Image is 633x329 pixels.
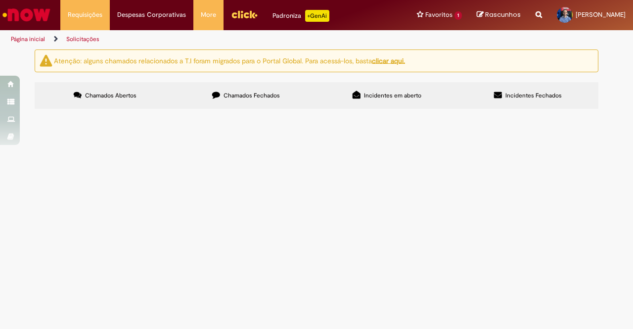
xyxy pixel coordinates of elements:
span: Favoritos [425,10,452,20]
span: Chamados Fechados [224,92,280,99]
span: Rascunhos [485,10,521,19]
span: 1 [454,11,462,20]
ng-bind-html: Atenção: alguns chamados relacionados a T.I foram migrados para o Portal Global. Para acessá-los,... [54,56,405,65]
span: More [201,10,216,20]
img: ServiceNow [1,5,52,25]
p: +GenAi [305,10,329,22]
ul: Trilhas de página [7,30,414,48]
span: Incidentes em aberto [364,92,421,99]
div: Padroniza [272,10,329,22]
a: clicar aqui. [372,56,405,65]
span: [PERSON_NAME] [576,10,626,19]
span: Requisições [68,10,102,20]
img: click_logo_yellow_360x200.png [231,7,258,22]
span: Incidentes Fechados [505,92,562,99]
span: Despesas Corporativas [117,10,186,20]
span: Chamados Abertos [85,92,136,99]
a: Solicitações [66,35,99,43]
a: Página inicial [11,35,45,43]
a: Rascunhos [477,10,521,20]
